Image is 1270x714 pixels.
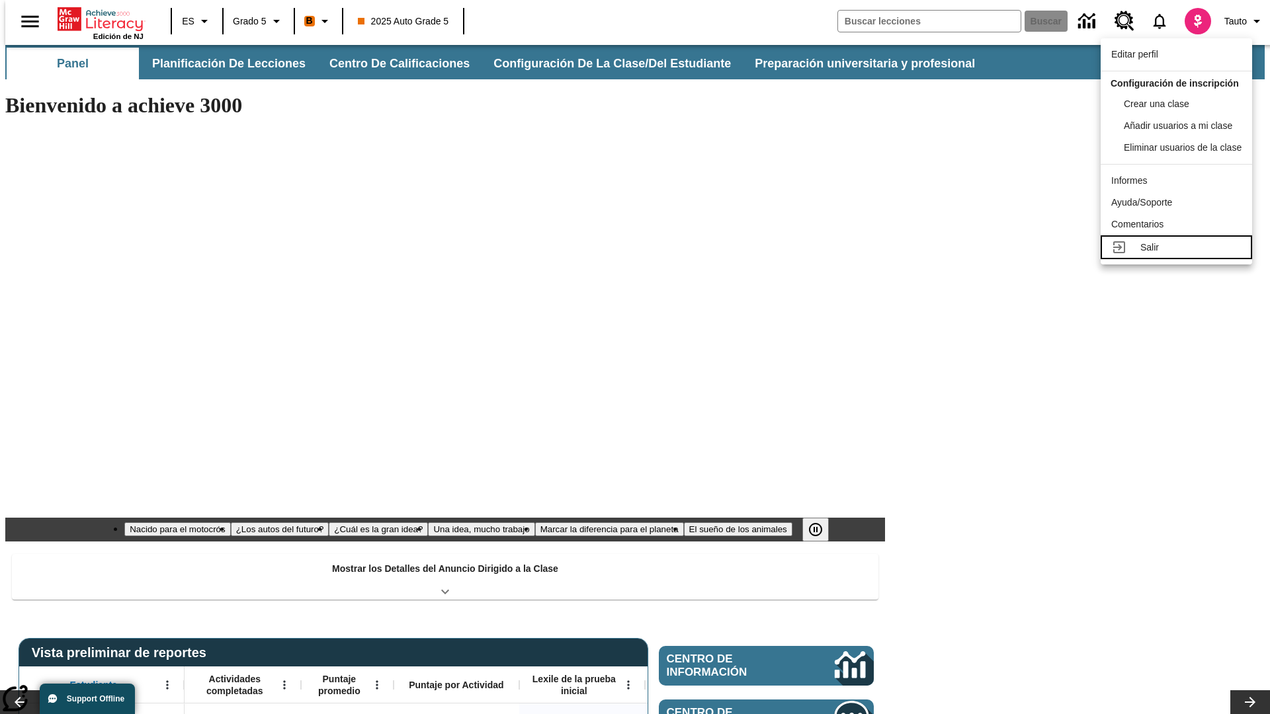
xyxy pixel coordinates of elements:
[1124,99,1189,109] span: Crear una clase
[1111,78,1239,89] span: Configuración de inscripción
[1111,175,1147,186] span: Informes
[1140,242,1159,253] span: Salir
[1111,49,1158,59] span: Editar perfil
[1124,142,1242,153] span: Eliminar usuarios de la clase
[1111,197,1172,208] span: Ayuda/Soporte
[1124,120,1232,131] span: Añadir usuarios a mi clase
[1111,219,1164,229] span: Comentarios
